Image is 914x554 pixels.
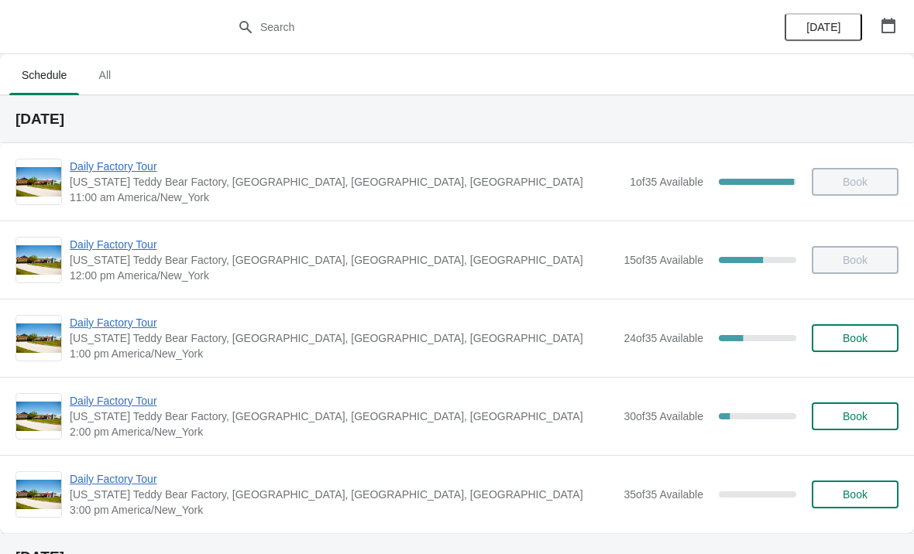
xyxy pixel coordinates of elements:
[812,402,899,430] button: Book
[843,410,868,422] span: Book
[843,332,868,344] span: Book
[70,252,616,268] span: [US_STATE] Teddy Bear Factory, [GEOGRAPHIC_DATA], [GEOGRAPHIC_DATA], [GEOGRAPHIC_DATA]
[16,245,61,275] img: Daily Factory Tour | Vermont Teddy Bear Factory, Shelburne Road, Shelburne, VT, USA | 12:00 pm Am...
[70,409,616,424] span: [US_STATE] Teddy Bear Factory, [GEOGRAPHIC_DATA], [GEOGRAPHIC_DATA], [GEOGRAPHIC_DATA]
[624,410,703,422] span: 30 of 35 Available
[624,488,703,501] span: 35 of 35 Available
[9,61,79,89] span: Schedule
[70,237,616,252] span: Daily Factory Tour
[85,61,124,89] span: All
[70,487,616,502] span: [US_STATE] Teddy Bear Factory, [GEOGRAPHIC_DATA], [GEOGRAPHIC_DATA], [GEOGRAPHIC_DATA]
[785,13,862,41] button: [DATE]
[70,268,616,283] span: 12:00 pm America/New_York
[70,502,616,518] span: 3:00 pm America/New_York
[70,174,622,190] span: [US_STATE] Teddy Bear Factory, [GEOGRAPHIC_DATA], [GEOGRAPHIC_DATA], [GEOGRAPHIC_DATA]
[70,424,616,439] span: 2:00 pm America/New_York
[70,190,622,205] span: 11:00 am America/New_York
[624,332,703,344] span: 24 of 35 Available
[70,471,616,487] span: Daily Factory Tour
[624,254,703,266] span: 15 of 35 Available
[259,13,685,41] input: Search
[16,167,61,197] img: Daily Factory Tour | Vermont Teddy Bear Factory, Shelburne Road, Shelburne, VT, USA | 11:00 am Am...
[630,176,703,188] span: 1 of 35 Available
[16,402,61,432] img: Daily Factory Tour | Vermont Teddy Bear Factory, Shelburne Road, Shelburne, VT, USA | 2:00 pm Ame...
[806,21,840,33] span: [DATE]
[70,159,622,174] span: Daily Factory Tour
[16,323,61,354] img: Daily Factory Tour | Vermont Teddy Bear Factory, Shelburne Road, Shelburne, VT, USA | 1:00 pm Ame...
[70,315,616,330] span: Daily Factory Tour
[16,480,61,510] img: Daily Factory Tour | Vermont Teddy Bear Factory, Shelburne Road, Shelburne, VT, USA | 3:00 pm Ame...
[843,488,868,501] span: Book
[812,480,899,508] button: Book
[70,346,616,361] span: 1:00 pm America/New_York
[70,330,616,346] span: [US_STATE] Teddy Bear Factory, [GEOGRAPHIC_DATA], [GEOGRAPHIC_DATA], [GEOGRAPHIC_DATA]
[15,111,899,127] h2: [DATE]
[70,393,616,409] span: Daily Factory Tour
[812,324,899,352] button: Book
